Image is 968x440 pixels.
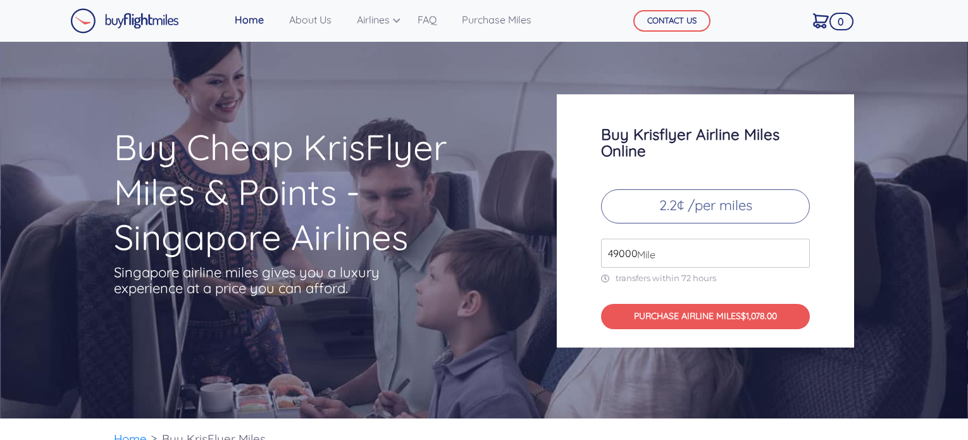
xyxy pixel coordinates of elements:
img: Cart [813,13,829,28]
a: About Us [284,7,337,32]
h1: Buy Cheap KrisFlyer Miles & Points - Singapore Airlines [114,125,507,260]
a: 0 [808,7,834,34]
span: 0 [829,13,853,30]
a: Buy Flight Miles Logo [70,5,179,37]
a: Airlines [352,7,397,32]
a: FAQ [413,7,442,32]
p: transfers within 72 hours [601,273,810,284]
span: Mile [631,247,655,262]
p: 2.2¢ /per miles [601,189,810,223]
button: CONTACT US [633,10,710,32]
span: $1,078.00 [741,310,777,322]
p: Singapore airline miles gives you a luxury experience at a price you can afford. [114,265,399,296]
h3: Buy Krisflyer Airline Miles Online [601,126,810,159]
button: PURCHASE AIRLINE MILES$1,078.00 [601,304,810,330]
img: Buy Flight Miles Logo [70,8,179,34]
a: Purchase Miles [457,7,537,32]
a: Home [230,7,269,32]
